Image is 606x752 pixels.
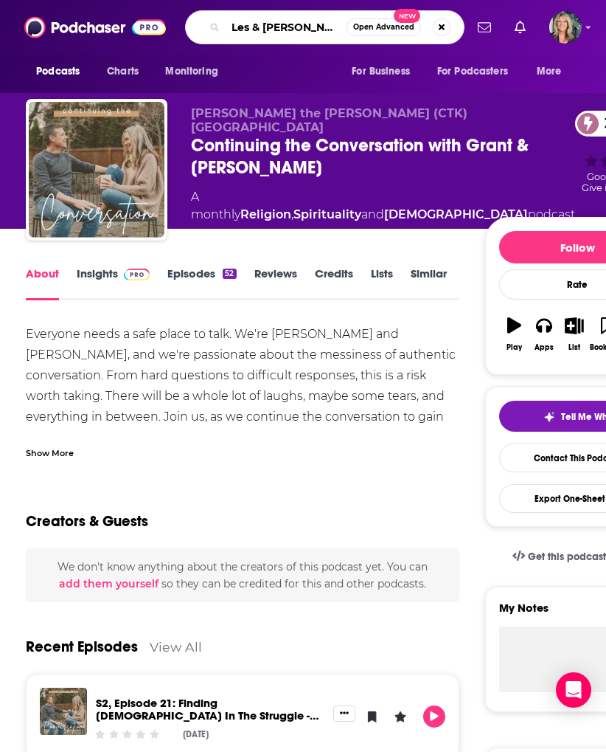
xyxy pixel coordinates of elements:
[315,266,353,300] a: Credits
[40,688,87,735] img: S2, Episode 21: Finding God In The Struggle - Navigating silence, pain & disappointment while tru...
[549,11,582,44] span: Logged in as lisa.beech
[226,15,346,39] input: Search podcasts, credits, & more...
[549,11,582,44] img: User Profile
[58,560,428,590] span: We don't know anything about the creators of this podcast yet . You can so they can be credited f...
[150,639,202,655] a: View All
[293,207,361,221] a: Spirituality
[506,343,522,352] div: Play
[389,706,411,728] button: Leave a Rating
[26,324,459,469] div: Everyone needs a safe place to talk. We're [PERSON_NAME] and [PERSON_NAME], and we're passionate ...
[191,106,467,134] span: [PERSON_NAME] the [PERSON_NAME] (CTK) [GEOGRAPHIC_DATA]
[529,308,560,361] button: Apps
[509,15,532,40] a: Show notifications dropdown
[183,729,209,739] div: [DATE]
[254,266,297,300] a: Reviews
[240,207,291,221] a: Religion
[560,308,590,361] button: List
[543,411,555,423] img: tell me why sparkle
[107,61,139,82] span: Charts
[94,728,161,739] div: Community Rating: 0 out of 5
[437,61,508,82] span: For Podcasters
[26,266,59,300] a: About
[384,207,528,221] a: [DEMOGRAPHIC_DATA]
[534,343,554,352] div: Apps
[165,61,217,82] span: Monitoring
[77,266,150,300] a: InsightsPodchaser Pro
[394,9,420,23] span: New
[155,58,237,86] button: open menu
[191,188,575,224] div: A monthly podcast
[26,512,148,531] h2: Creators & Guests
[346,18,421,36] button: Open AdvancedNew
[223,269,236,279] div: 52
[371,266,393,300] a: Lists
[549,11,582,44] button: Show profile menu
[353,24,414,31] span: Open Advanced
[428,58,529,86] button: open menu
[537,61,562,82] span: More
[333,706,355,722] button: Show More Button
[526,58,580,86] button: open menu
[97,58,147,86] a: Charts
[472,15,497,40] a: Show notifications dropdown
[411,266,447,300] a: Similar
[185,10,464,44] div: Search podcasts, credits, & more...
[361,207,384,221] span: and
[124,269,150,280] img: Podchaser Pro
[59,578,159,590] button: add them yourself
[341,58,428,86] button: open menu
[26,58,99,86] button: open menu
[568,343,580,352] div: List
[29,102,164,238] img: Continuing the Conversation with Grant & Laurel Fishbook
[36,61,80,82] span: Podcasts
[423,706,445,728] button: Play
[352,61,410,82] span: For Business
[556,672,591,708] div: Open Intercom Messenger
[24,13,166,41] img: Podchaser - Follow, Share and Rate Podcasts
[499,308,529,361] button: Play
[291,207,293,221] span: ,
[361,706,383,728] button: Bookmark Episode
[26,638,138,656] a: Recent Episodes
[167,266,236,300] a: Episodes52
